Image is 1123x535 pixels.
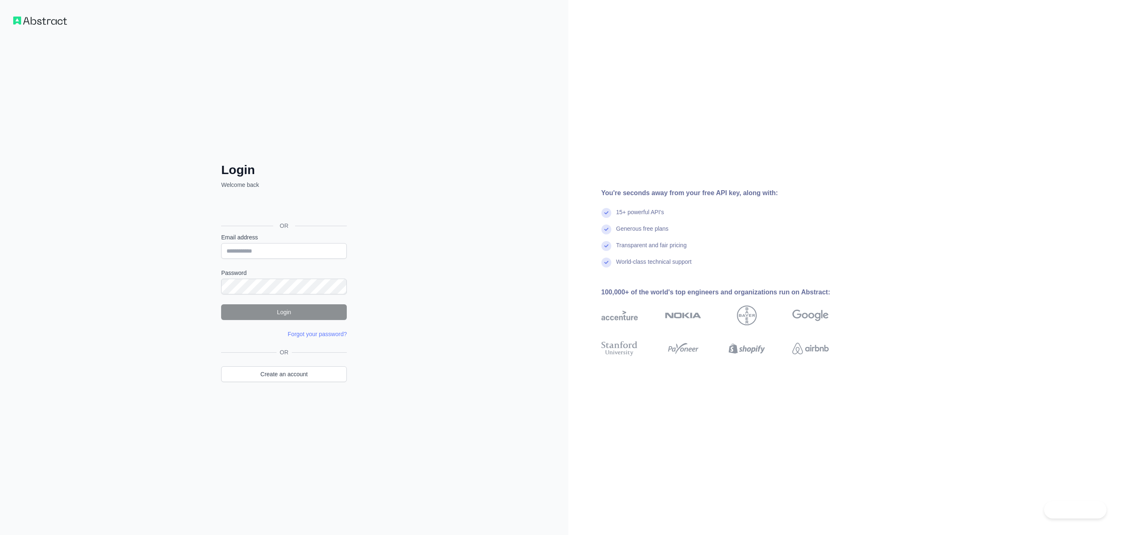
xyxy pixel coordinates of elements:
img: nokia [665,306,701,325]
h2: Login [221,162,347,177]
img: check mark [601,241,611,251]
iframe: Toggle Customer Support [1044,501,1106,518]
img: payoneer [665,339,701,358]
span: OR [273,222,295,230]
p: Welcome back [221,181,347,189]
img: bayer [737,306,757,325]
img: check mark [601,208,611,218]
label: Password [221,269,347,277]
div: World-class technical support [616,258,692,274]
label: Email address [221,233,347,241]
img: Workflow [13,17,67,25]
img: stanford university [601,339,638,358]
img: accenture [601,306,638,325]
div: You're seconds away from your free API key, along with: [601,188,855,198]
div: 100,000+ of the world's top engineers and organizations run on Abstract: [601,287,855,297]
span: OR [277,348,292,356]
button: Login [221,304,347,320]
img: check mark [601,258,611,267]
div: 15+ powerful API's [616,208,664,225]
img: shopify [729,339,765,358]
a: Create an account [221,366,347,382]
iframe: “使用 Google 账号登录”按钮 [217,198,349,216]
div: Generous free plans [616,225,669,241]
div: Transparent and fair pricing [616,241,687,258]
a: Forgot your password? [288,331,347,337]
img: google [792,306,829,325]
img: check mark [601,225,611,234]
img: airbnb [792,339,829,358]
